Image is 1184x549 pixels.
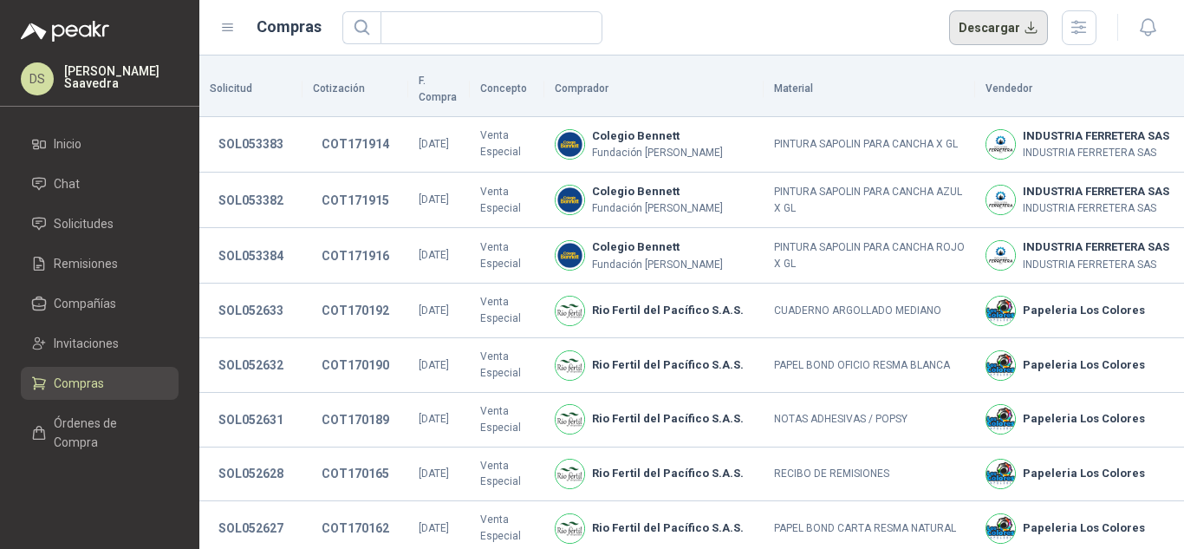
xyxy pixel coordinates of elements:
td: PINTURA SAPOLIN PARA CANCHA X GL [764,117,975,173]
b: Papeleria Los Colores [1023,302,1145,319]
img: Company Logo [556,130,584,159]
th: Material [764,62,975,117]
th: F. Compra [408,62,470,117]
button: COT171914 [313,128,398,160]
td: RECIBO DE REMISIONES [764,448,975,502]
a: Órdenes de Compra [21,407,179,459]
img: Company Logo [986,241,1015,270]
button: SOL052633 [210,295,292,326]
button: SOL052628 [210,458,292,489]
b: INDUSTRIA FERRETERA SAS [1023,183,1169,200]
a: Solicitudes [21,207,179,240]
b: INDUSTRIA FERRETERA SAS [1023,127,1169,145]
b: Colegio Bennett [592,183,723,200]
td: Venta Especial [470,338,544,393]
span: Compras [54,374,104,393]
b: Rio Fertil del Pacífico S.A.S. [592,302,744,319]
th: Comprador [544,62,764,117]
span: [DATE] [419,467,449,480]
button: SOL052627 [210,513,292,544]
span: Solicitudes [54,214,114,233]
a: Compañías [21,287,179,320]
button: SOL053384 [210,240,292,271]
img: Company Logo [986,186,1015,214]
b: Papeleria Los Colores [1023,520,1145,537]
img: Company Logo [556,297,584,325]
button: COT170192 [313,295,398,326]
p: INDUSTRIA FERRETERA SAS [1023,257,1169,273]
th: Vendedor [975,62,1184,117]
a: Inicio [21,127,179,160]
span: [DATE] [419,359,449,371]
span: [DATE] [419,249,449,261]
img: Logo peakr [21,21,109,42]
span: [DATE] [419,522,449,534]
img: Company Logo [986,405,1015,434]
p: INDUSTRIA FERRETERA SAS [1023,200,1169,217]
img: Company Logo [986,514,1015,543]
th: Concepto [470,62,544,117]
p: Fundación [PERSON_NAME] [592,145,723,161]
p: [PERSON_NAME] Saavedra [64,65,179,89]
button: COT170165 [313,458,398,489]
button: SOL052631 [210,404,292,435]
td: NOTAS ADHESIVAS / POPSY [764,393,975,448]
td: Venta Especial [470,228,544,284]
img: Company Logo [556,405,584,434]
button: COT170190 [313,350,398,381]
th: Cotización [303,62,408,117]
img: Company Logo [986,351,1015,380]
td: Venta Especial [470,448,544,502]
td: PINTURA SAPOLIN PARA CANCHA AZUL X GL [764,173,975,228]
span: Remisiones [54,254,118,273]
b: Papeleria Los Colores [1023,356,1145,374]
a: Remisiones [21,247,179,280]
b: Papeleria Los Colores [1023,465,1145,482]
button: COT170189 [313,404,398,435]
td: PINTURA SAPOLIN PARA CANCHA ROJO X GL [764,228,975,284]
img: Company Logo [556,351,584,380]
button: COT171915 [313,185,398,216]
p: Fundación [PERSON_NAME] [592,200,723,217]
img: Company Logo [556,514,584,543]
td: CUADERNO ARGOLLADO MEDIANO [764,284,975,338]
td: PAPEL BOND OFICIO RESMA BLANCA [764,338,975,393]
span: [DATE] [419,304,449,317]
img: Company Logo [986,460,1015,488]
b: Rio Fertil del Pacífico S.A.S. [592,465,744,482]
span: [DATE] [419,193,449,206]
img: Company Logo [986,130,1015,159]
th: Solicitud [199,62,303,117]
span: Compañías [54,294,116,313]
button: Descargar [949,10,1049,45]
button: SOL052632 [210,350,292,381]
b: Colegio Bennett [592,239,723,256]
img: Company Logo [556,460,584,488]
b: Rio Fertil del Pacífico S.A.S. [592,410,744,428]
img: Company Logo [556,186,584,214]
button: SOL053382 [210,185,292,216]
p: INDUSTRIA FERRETERA SAS [1023,145,1169,161]
td: Venta Especial [470,284,544,338]
b: Rio Fertil del Pacífico S.A.S. [592,356,744,374]
div: DS [21,62,54,95]
span: [DATE] [419,138,449,150]
h1: Compras [257,15,322,39]
span: Chat [54,174,80,193]
span: Invitaciones [54,334,119,353]
b: Rio Fertil del Pacífico S.A.S. [592,520,744,537]
button: SOL053383 [210,128,292,160]
td: Venta Especial [470,117,544,173]
b: Papeleria Los Colores [1023,410,1145,428]
span: Órdenes de Compra [54,414,162,452]
td: Venta Especial [470,393,544,448]
a: Compras [21,367,179,400]
button: COT171916 [313,240,398,271]
p: Fundación [PERSON_NAME] [592,257,723,273]
span: Inicio [54,134,81,154]
td: Venta Especial [470,173,544,228]
b: Colegio Bennett [592,127,723,145]
img: Company Logo [986,297,1015,325]
a: Chat [21,167,179,200]
span: [DATE] [419,413,449,425]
